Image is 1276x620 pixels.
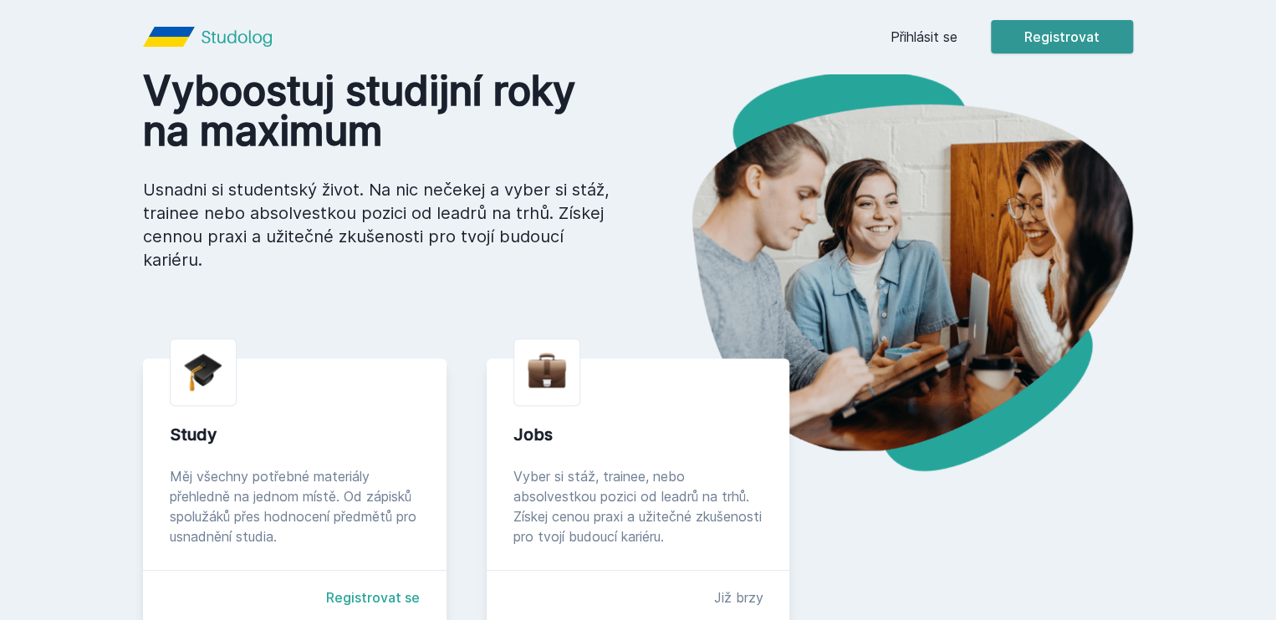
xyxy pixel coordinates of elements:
div: Vyber si stáž, trainee, nebo absolvestkou pozici od leadrů na trhů. Získej cenou praxi a užitečné... [513,466,763,546]
div: Jobs [513,423,763,446]
a: Přihlásit se [891,27,957,47]
img: hero.png [638,71,1133,471]
h1: Vyboostuj studijní roky na maximum [143,71,611,151]
p: Usnadni si studentský život. Na nic nečekej a vyber si stáž, trainee nebo absolvestkou pozici od ... [143,178,611,272]
div: Měj všechny potřebné materiály přehledně na jednom místě. Od zápisků spolužáků přes hodnocení pře... [170,466,420,546]
div: Study [170,423,420,446]
a: Registrovat se [326,587,420,607]
button: Registrovat [991,20,1133,53]
div: Již brzy [713,587,763,607]
img: briefcase.png [528,349,566,392]
img: graduation-cap.png [184,353,222,392]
